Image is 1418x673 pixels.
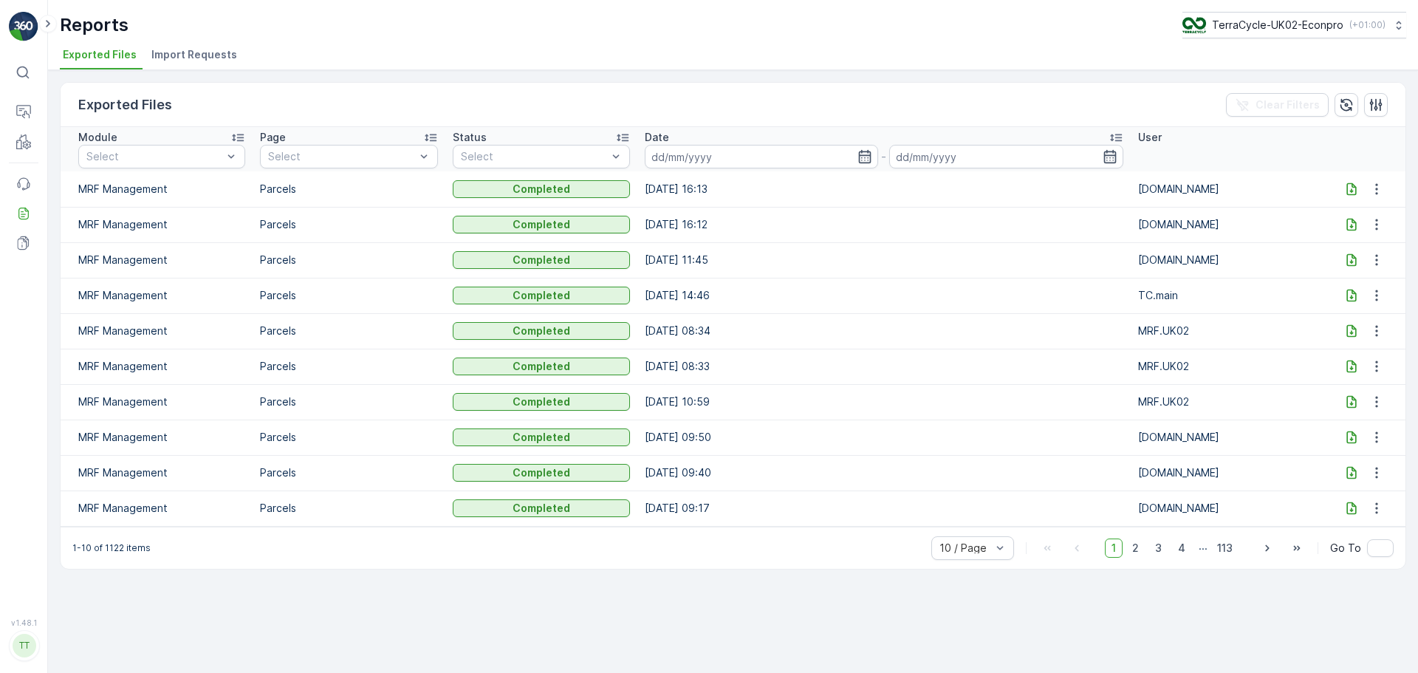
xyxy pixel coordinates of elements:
[513,182,570,197] p: Completed
[453,287,630,304] button: Completed
[253,242,445,278] td: Parcels
[881,148,886,165] p: -
[513,288,570,303] p: Completed
[61,242,253,278] td: MRF Management
[1349,19,1386,31] p: ( +01:00 )
[637,207,1131,242] td: [DATE] 16:12
[513,430,570,445] p: Completed
[637,455,1131,491] td: [DATE] 09:40
[151,47,237,62] span: Import Requests
[253,171,445,207] td: Parcels
[461,149,607,164] p: Select
[637,171,1131,207] td: [DATE] 16:13
[61,349,253,384] td: MRF Management
[1131,313,1323,349] td: MRF.UK02
[268,149,414,164] p: Select
[453,130,487,145] p: Status
[1256,98,1320,112] p: Clear Filters
[453,322,630,340] button: Completed
[1199,539,1208,558] p: ...
[61,384,253,420] td: MRF Management
[637,349,1131,384] td: [DATE] 08:33
[453,251,630,269] button: Completed
[78,95,172,115] p: Exported Files
[637,278,1131,313] td: [DATE] 14:46
[513,359,570,374] p: Completed
[637,242,1131,278] td: [DATE] 11:45
[513,324,570,338] p: Completed
[1182,12,1406,38] button: TerraCycle-UK02-Econpro(+01:00)
[637,384,1131,420] td: [DATE] 10:59
[645,145,878,168] input: dd/mm/yyyy
[61,420,253,455] td: MRF Management
[637,491,1131,526] td: [DATE] 09:17
[513,465,570,480] p: Completed
[60,13,129,37] p: Reports
[1131,455,1323,491] td: [DOMAIN_NAME]
[453,216,630,233] button: Completed
[1131,207,1323,242] td: [DOMAIN_NAME]
[61,207,253,242] td: MRF Management
[253,313,445,349] td: Parcels
[1131,384,1323,420] td: MRF.UK02
[1148,539,1168,558] span: 3
[1131,242,1323,278] td: [DOMAIN_NAME]
[889,145,1123,168] input: dd/mm/yyyy
[1171,539,1192,558] span: 4
[453,428,630,446] button: Completed
[637,420,1131,455] td: [DATE] 09:50
[1138,130,1162,145] p: User
[9,630,38,661] button: TT
[513,394,570,409] p: Completed
[1131,278,1323,313] td: TC.main
[513,501,570,516] p: Completed
[260,130,286,145] p: Page
[13,634,36,657] div: TT
[1131,491,1323,526] td: [DOMAIN_NAME]
[253,207,445,242] td: Parcels
[253,384,445,420] td: Parcels
[63,47,137,62] span: Exported Files
[1210,539,1239,558] span: 113
[78,130,117,145] p: Module
[453,358,630,375] button: Completed
[1131,420,1323,455] td: [DOMAIN_NAME]
[253,278,445,313] td: Parcels
[61,313,253,349] td: MRF Management
[453,393,630,411] button: Completed
[253,420,445,455] td: Parcels
[1330,541,1361,556] span: Go To
[1126,539,1145,558] span: 2
[72,542,151,554] p: 1-10 of 1122 items
[253,491,445,526] td: Parcels
[61,455,253,491] td: MRF Management
[513,217,570,232] p: Completed
[61,171,253,207] td: MRF Management
[61,491,253,526] td: MRF Management
[1226,93,1329,117] button: Clear Filters
[453,180,630,198] button: Completed
[253,455,445,491] td: Parcels
[86,149,222,164] p: Select
[9,618,38,627] span: v 1.48.1
[637,313,1131,349] td: [DATE] 08:34
[1105,539,1123,558] span: 1
[1212,18,1343,33] p: TerraCycle-UK02-Econpro
[1131,349,1323,384] td: MRF.UK02
[513,253,570,267] p: Completed
[1182,17,1206,33] img: terracycle_logo_wKaHoWT.png
[9,12,38,41] img: logo
[453,499,630,517] button: Completed
[453,464,630,482] button: Completed
[253,349,445,384] td: Parcels
[645,130,669,145] p: Date
[61,278,253,313] td: MRF Management
[1131,171,1323,207] td: [DOMAIN_NAME]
